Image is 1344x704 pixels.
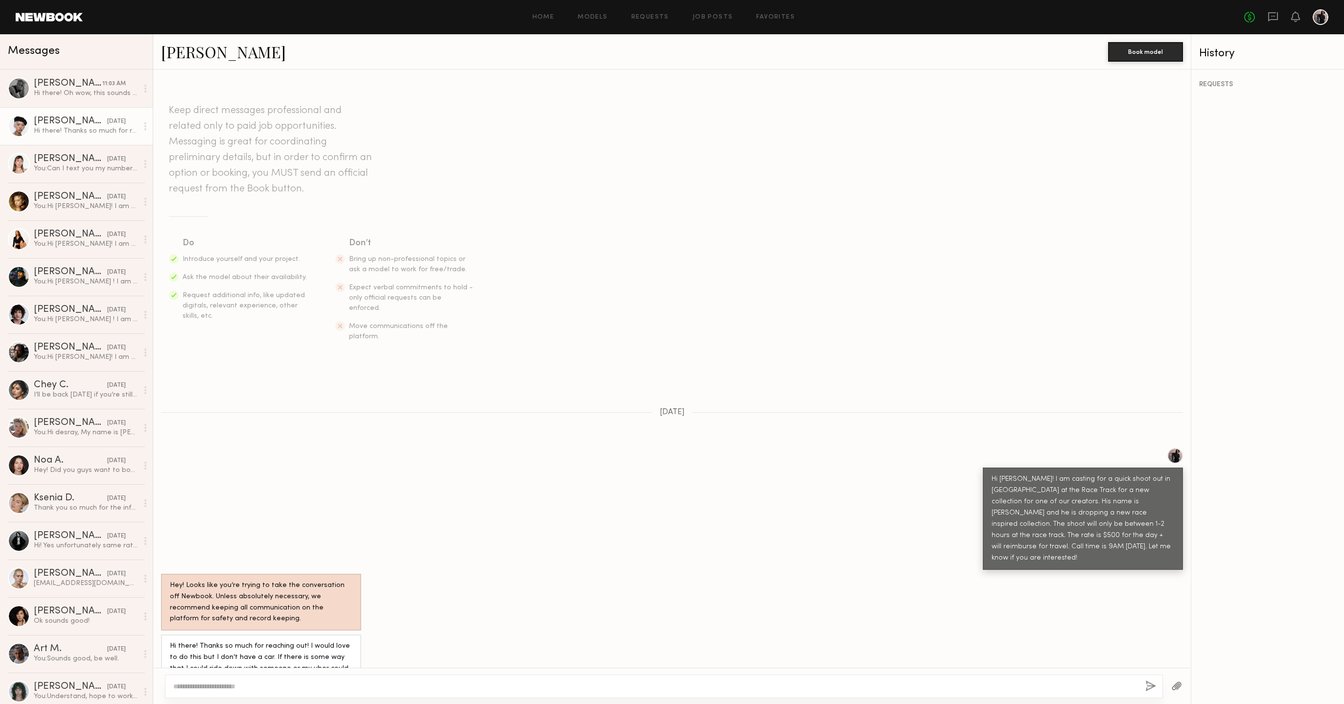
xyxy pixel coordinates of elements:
[1108,47,1183,55] a: Book model
[34,192,107,202] div: [PERSON_NAME]
[183,236,308,250] div: Do
[107,569,126,579] div: [DATE]
[107,155,126,164] div: [DATE]
[34,202,138,211] div: You: Hi [PERSON_NAME]! I am casting for a quick shoot out in [GEOGRAPHIC_DATA] at the Race Track ...
[34,428,138,437] div: You: Hi desray, My name is [PERSON_NAME] from [PERSON_NAME] Clothing please let me know if you ar...
[34,352,138,362] div: You: Hi [PERSON_NAME]! I am casting for a quick shoot out in [GEOGRAPHIC_DATA] at the Race Track ...
[693,14,733,21] a: Job Posts
[34,126,138,136] div: Hi there! Thanks so much for reaching out! I would love to do this but I don’t have a car. If the...
[107,607,126,616] div: [DATE]
[107,381,126,390] div: [DATE]
[34,277,138,286] div: You: Hi [PERSON_NAME] ! I am casting for a quick shoot out in [GEOGRAPHIC_DATA] at the Race Track...
[34,456,107,466] div: Noa A.
[756,14,795,21] a: Favorites
[349,323,448,340] span: Move communications off the platform.
[1199,48,1336,59] div: History
[34,466,138,475] div: Hey! Did you guys want to book a shoot for this week?
[992,474,1174,564] div: Hi [PERSON_NAME]! I am casting for a quick shoot out in [GEOGRAPHIC_DATA] at the Race Track for a...
[34,616,138,626] div: Ok sounds good!
[170,641,352,686] div: Hi there! Thanks so much for reaching out! I would love to do this but I don’t have a car. If the...
[660,408,685,417] span: [DATE]
[34,418,107,428] div: [PERSON_NAME]
[631,14,669,21] a: Requests
[34,682,107,692] div: [PERSON_NAME]
[107,645,126,654] div: [DATE]
[34,239,138,249] div: You: Hi [PERSON_NAME]! I am casting for a quick shoot out in [GEOGRAPHIC_DATA] at the Race Track ...
[34,230,107,239] div: [PERSON_NAME]
[34,79,102,89] div: [PERSON_NAME]
[1108,42,1183,62] button: Book model
[34,531,107,541] div: [PERSON_NAME]
[34,89,138,98] div: Hi there! Oh wow, this sounds like a fun project - Thank you for your interest! Unfortunately I’m...
[533,14,555,21] a: Home
[34,390,138,399] div: I’ll be back [DATE] if you’re still interested in working together :)
[107,456,126,466] div: [DATE]
[34,117,107,126] div: [PERSON_NAME]
[34,380,107,390] div: Chey C.
[34,569,107,579] div: [PERSON_NAME]
[34,493,107,503] div: Ksenia D.
[34,154,107,164] div: [PERSON_NAME]
[34,692,138,701] div: You: Understand, hope to work together in the future when the job has a bigger budget.
[183,274,307,281] span: Ask the model about their availability.
[349,284,473,311] span: Expect verbal commitments to hold - only official requests can be enforced.
[161,41,286,62] a: [PERSON_NAME]
[34,315,138,324] div: You: Hi [PERSON_NAME] ! I am casting for a quick shoot out in [GEOGRAPHIC_DATA] at the Race Track...
[107,192,126,202] div: [DATE]
[107,343,126,352] div: [DATE]
[349,236,474,250] div: Don’t
[107,532,126,541] div: [DATE]
[183,292,305,319] span: Request additional info, like updated digitals, relevant experience, other skills, etc.
[34,579,138,588] div: [EMAIL_ADDRESS][DOMAIN_NAME]
[34,305,107,315] div: [PERSON_NAME]
[107,230,126,239] div: [DATE]
[170,580,352,625] div: Hey! Looks like you’re trying to take the conversation off Newbook. Unless absolutely necessary, ...
[107,419,126,428] div: [DATE]
[1199,81,1336,88] div: REQUESTS
[107,117,126,126] div: [DATE]
[102,79,126,89] div: 11:03 AM
[34,541,138,550] div: Hi! Yes unfortunately same rate, as my half day is $750. Sorry about that hope it’s a great shoot...
[34,164,138,173] div: You: Can I text you my number is [PHONE_NUMBER]
[107,268,126,277] div: [DATE]
[169,103,374,197] header: Keep direct messages professional and related only to paid job opportunities. Messaging is great ...
[107,682,126,692] div: [DATE]
[34,343,107,352] div: [PERSON_NAME]
[34,267,107,277] div: [PERSON_NAME](Mcknnly) M.
[349,256,467,273] span: Bring up non-professional topics or ask a model to work for free/trade.
[34,503,138,513] div: Thank you so much for the info. I’ll be happy to be a part of this photoshoot. I can do $200 per ...
[34,607,107,616] div: [PERSON_NAME]
[107,494,126,503] div: [DATE]
[107,305,126,315] div: [DATE]
[578,14,607,21] a: Models
[8,46,60,57] span: Messages
[183,256,300,262] span: Introduce yourself and your project.
[34,644,107,654] div: Art M.
[34,654,138,663] div: You: Sounds good, be well.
